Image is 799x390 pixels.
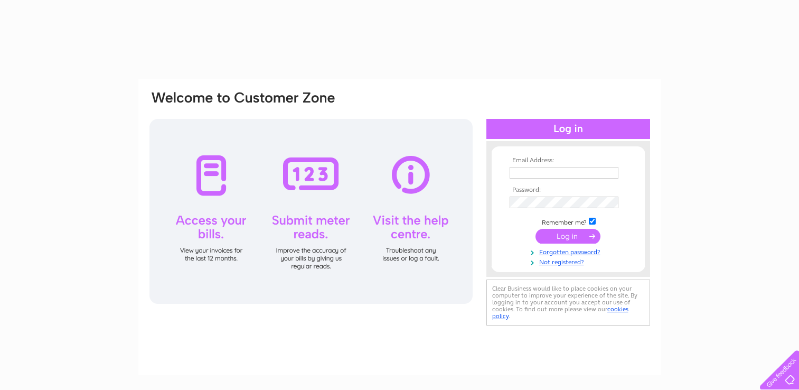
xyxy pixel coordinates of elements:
td: Remember me? [507,216,629,227]
input: Submit [535,229,600,244]
a: cookies policy [492,305,628,320]
th: Password: [507,187,629,194]
div: Clear Business would like to place cookies on your computer to improve your experience of the sit... [486,280,650,326]
a: Forgotten password? [510,246,629,256]
th: Email Address: [507,157,629,164]
a: Not registered? [510,256,629,266]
